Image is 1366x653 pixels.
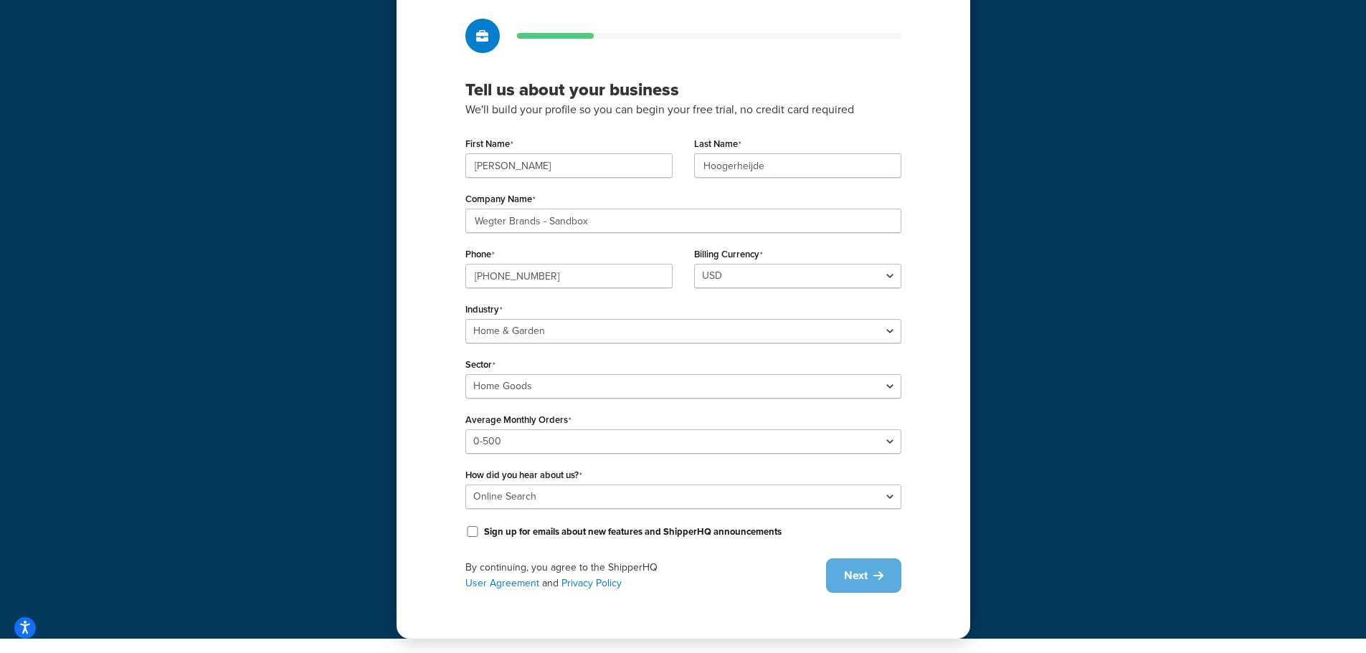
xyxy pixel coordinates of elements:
[465,138,513,150] label: First Name
[465,576,539,591] a: User Agreement
[694,249,763,260] label: Billing Currency
[484,525,782,538] label: Sign up for emails about new features and ShipperHQ announcements
[561,576,622,591] a: Privacy Policy
[465,100,901,119] p: We'll build your profile so you can begin your free trial, no credit card required
[465,414,571,426] label: Average Monthly Orders
[465,304,503,315] label: Industry
[694,138,741,150] label: Last Name
[465,470,582,481] label: How did you hear about us?
[465,194,536,205] label: Company Name
[465,249,495,260] label: Phone
[465,79,901,100] h3: Tell us about your business
[465,359,495,371] label: Sector
[465,560,826,591] div: By continuing, you agree to the ShipperHQ and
